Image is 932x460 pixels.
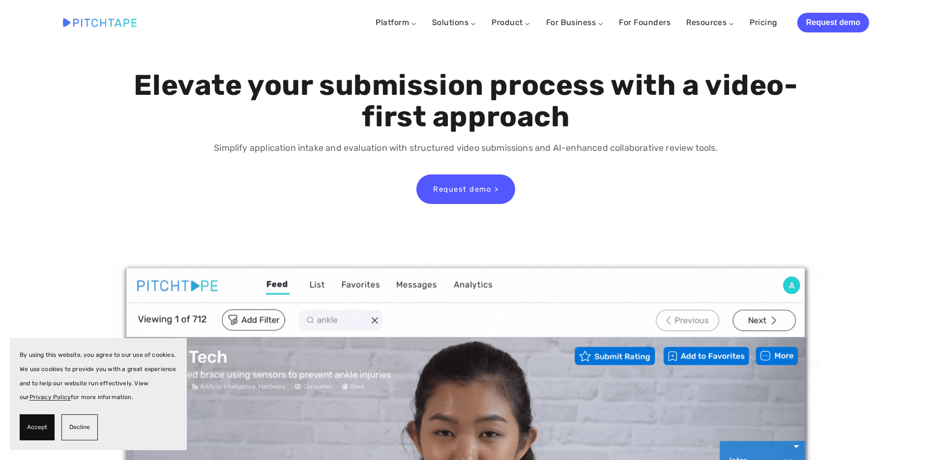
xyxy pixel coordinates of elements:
[432,18,476,27] a: Solutions ⌵
[63,18,137,27] img: Pitchtape | Video Submission Management Software
[546,18,604,27] a: For Business ⌵
[686,18,734,27] a: Resources ⌵
[20,414,55,440] button: Accept
[131,141,800,155] p: Simplify application intake and evaluation with structured video submissions and AI-enhanced coll...
[69,420,90,434] span: Decline
[619,14,670,31] a: For Founders
[29,394,71,401] a: Privacy Policy
[797,13,869,32] a: Request demo
[61,414,98,440] button: Decline
[750,14,777,31] a: Pricing
[416,174,515,204] a: Request demo >
[376,18,416,27] a: Platform ⌵
[10,338,187,450] section: Cookie banner
[20,348,177,404] p: By using this website, you agree to our use of cookies. We use cookies to provide you with a grea...
[492,18,530,27] a: Product ⌵
[27,420,47,434] span: Accept
[131,70,800,133] h1: Elevate your submission process with a video-first approach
